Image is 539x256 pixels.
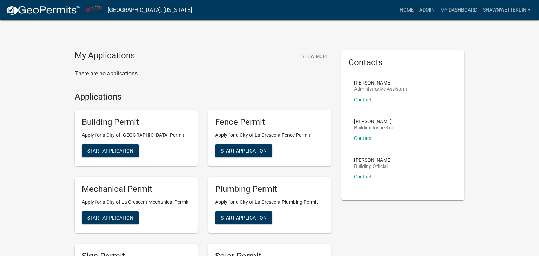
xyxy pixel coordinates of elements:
span: Start Application [221,215,267,220]
h5: Fence Permit [215,117,324,127]
span: Start Application [221,148,267,154]
h5: Contacts [348,58,457,68]
p: Apply for a City of La Crescent Fence Permit [215,132,324,139]
p: Apply for a City of La Crescent Plumbing Permit [215,198,324,206]
a: Home [397,4,417,17]
h5: Mechanical Permit [82,184,191,194]
h5: Building Permit [82,117,191,127]
p: Apply for a City of [GEOGRAPHIC_DATA] Permit [82,132,191,139]
p: Apply for a City of La Crescent Mechanical Permit [82,198,191,206]
button: Start Application [82,211,139,224]
p: Administrative Assistant [354,87,407,92]
p: [PERSON_NAME] [354,80,407,85]
p: There are no applications [75,69,331,78]
button: Start Application [215,211,272,224]
button: Start Application [82,144,139,157]
button: Start Application [215,144,272,157]
span: Start Application [87,148,133,154]
h4: Applications [75,92,331,102]
a: Admin [417,4,438,17]
h5: Plumbing Permit [215,184,324,194]
p: Building Official [354,164,392,169]
a: [GEOGRAPHIC_DATA], [US_STATE] [108,4,192,16]
p: Building Inspector [354,125,393,130]
p: [PERSON_NAME] [354,119,393,124]
a: ShawnWetterlin [480,4,533,17]
button: Show More [299,50,331,62]
span: Start Application [87,215,133,220]
img: City of La Crescent, Minnesota [86,5,102,15]
a: Contact [354,97,372,102]
a: Contact [354,135,372,141]
a: Contact [354,174,372,180]
p: [PERSON_NAME] [354,157,392,162]
h4: My Applications [75,50,135,61]
a: My Dashboard [438,4,480,17]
